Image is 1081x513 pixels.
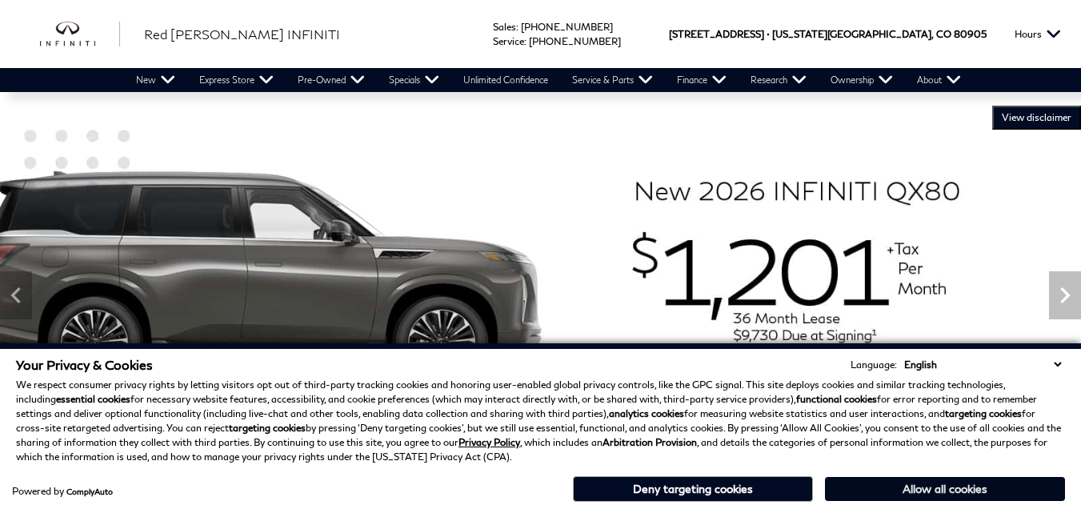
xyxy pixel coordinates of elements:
span: : [516,21,518,33]
span: : [524,35,526,47]
a: [PHONE_NUMBER] [529,35,621,47]
strong: Arbitration Provision [603,436,697,448]
div: Next [1049,271,1081,319]
strong: targeting cookies [229,422,306,434]
img: INFINITI [40,22,120,47]
a: [STREET_ADDRESS] • [US_STATE][GEOGRAPHIC_DATA], CO 80905 [669,28,987,40]
a: New [124,68,187,92]
button: Allow all cookies [825,477,1065,501]
a: Express Store [187,68,286,92]
a: Service & Parts [560,68,665,92]
select: Language Select [900,357,1065,372]
span: VIEW DISCLAIMER [1002,111,1071,124]
span: Red [PERSON_NAME] INFINITI [144,26,340,42]
a: Ownership [819,68,905,92]
a: About [905,68,973,92]
a: Pre-Owned [286,68,377,92]
a: Privacy Policy [458,436,520,448]
a: Research [739,68,819,92]
strong: functional cookies [796,393,877,405]
p: We respect consumer privacy rights by letting visitors opt out of third-party tracking cookies an... [16,378,1065,464]
a: Specials [377,68,451,92]
strong: targeting cookies [945,407,1022,419]
button: VIEW DISCLAIMER [992,106,1081,130]
a: Red [PERSON_NAME] INFINITI [144,25,340,44]
a: Unlimited Confidence [451,68,560,92]
span: Service [493,35,524,47]
span: Sales [493,21,516,33]
span: Your Privacy & Cookies [16,357,153,372]
a: infiniti [40,22,120,47]
a: [PHONE_NUMBER] [521,21,613,33]
strong: essential cookies [56,393,130,405]
div: Language: [851,360,897,370]
nav: Main Navigation [124,68,973,92]
strong: analytics cookies [609,407,684,419]
div: Powered by [12,487,113,496]
a: ComplyAuto [66,487,113,496]
button: Deny targeting cookies [573,476,813,502]
a: Finance [665,68,739,92]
